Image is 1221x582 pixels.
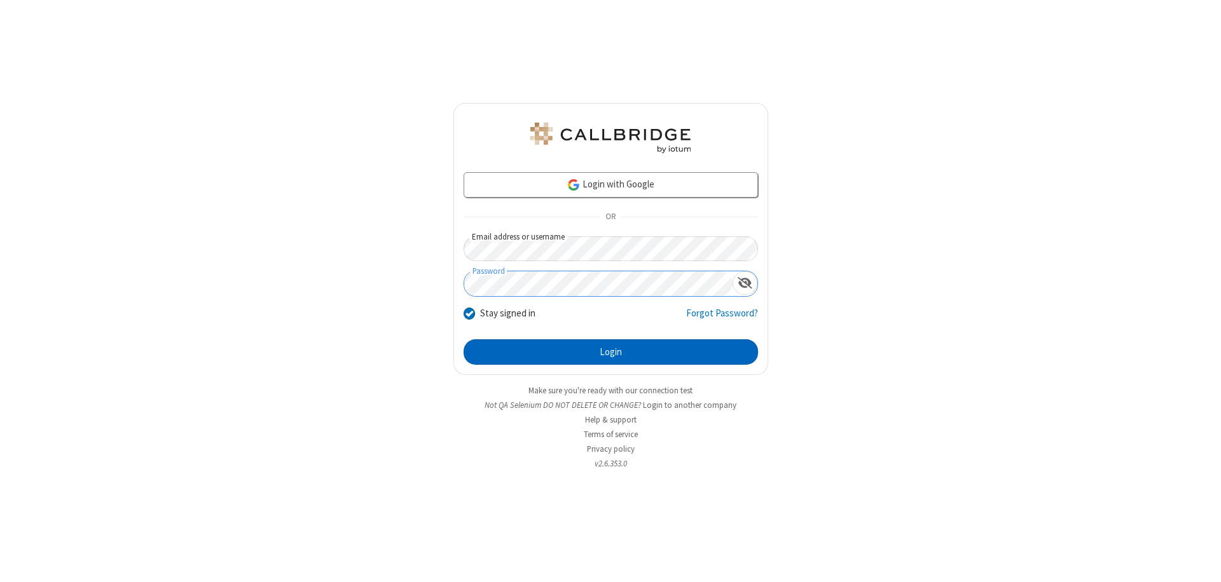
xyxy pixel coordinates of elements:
button: Login [464,339,758,365]
div: Show password [733,271,757,295]
li: Not QA Selenium DO NOT DELETE OR CHANGE? [453,399,768,411]
a: Privacy policy [587,443,635,454]
a: Login with Google [464,172,758,198]
iframe: Chat [1189,549,1211,573]
label: Stay signed in [480,306,535,321]
span: OR [600,208,621,226]
img: google-icon.png [567,178,581,192]
input: Password [464,271,733,296]
img: QA Selenium DO NOT DELETE OR CHANGE [528,123,693,153]
a: Make sure you're ready with our connection test [528,385,693,396]
li: v2.6.353.0 [453,457,768,470]
a: Terms of service [584,429,638,440]
button: Login to another company [643,399,736,411]
input: Email address or username [464,236,758,261]
a: Help & support [585,414,637,425]
a: Forgot Password? [686,306,758,330]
